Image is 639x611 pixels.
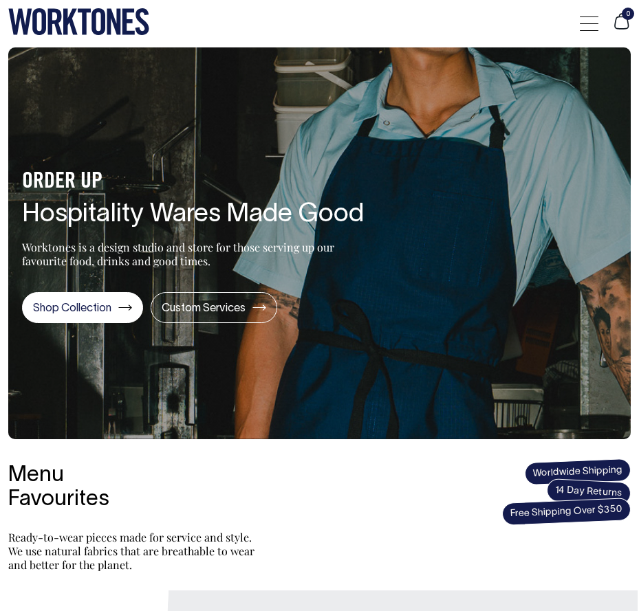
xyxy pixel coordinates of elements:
[22,292,143,323] a: Shop Collection
[151,292,277,323] a: Custom Services
[501,498,631,526] span: Free Shipping Over $350
[524,458,631,485] span: Worldwide Shipping
[612,23,631,32] a: 0
[546,478,631,506] span: 14 Day Returns
[622,8,634,20] span: 0
[22,241,335,268] p: Worktones is a design studio and store for those serving up our favourite food, drinks and good t...
[22,201,364,230] h1: Hospitality Wares Made Good
[8,463,160,511] h3: Menu Favourites
[22,170,364,194] h4: ORDER UP
[8,531,256,572] p: Ready-to-wear pieces made for service and style. We use natural fabrics that are breathable to we...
